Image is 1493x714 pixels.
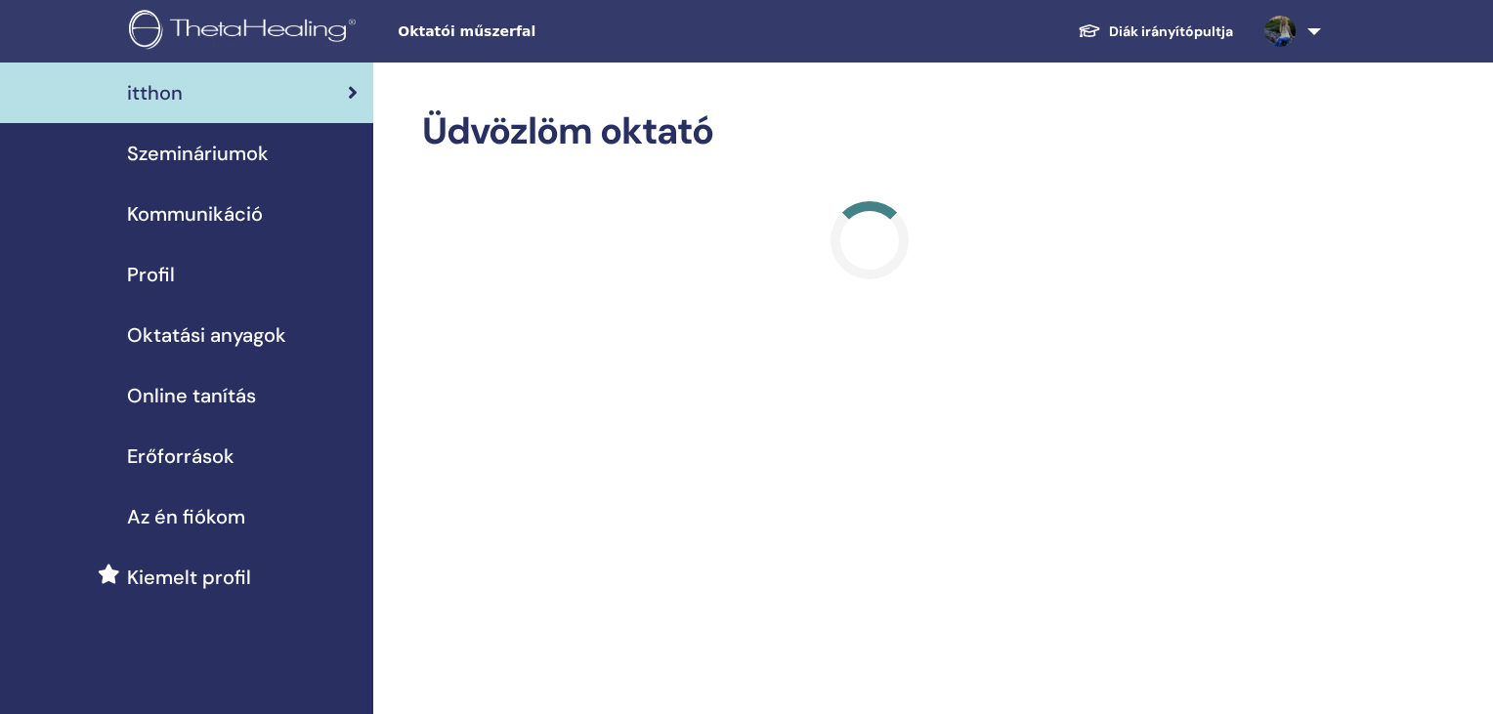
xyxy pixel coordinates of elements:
span: Oktatói műszerfal [398,21,691,42]
span: Oktatási anyagok [127,320,286,350]
span: Az én fiókom [127,502,245,531]
img: logo.png [129,10,363,54]
span: Kiemelt profil [127,563,251,592]
h2: Üdvözlöm oktató [422,109,1317,154]
span: Erőforrások [127,441,235,471]
span: Szemináriumok [127,139,269,168]
img: graduation-cap-white.svg [1078,22,1101,39]
img: default.jpg [1264,16,1296,47]
span: itthon [127,78,183,107]
span: Online tanítás [127,381,256,410]
a: Diák irányítópultja [1062,14,1249,50]
span: Kommunikáció [127,199,263,229]
span: Profil [127,260,175,289]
